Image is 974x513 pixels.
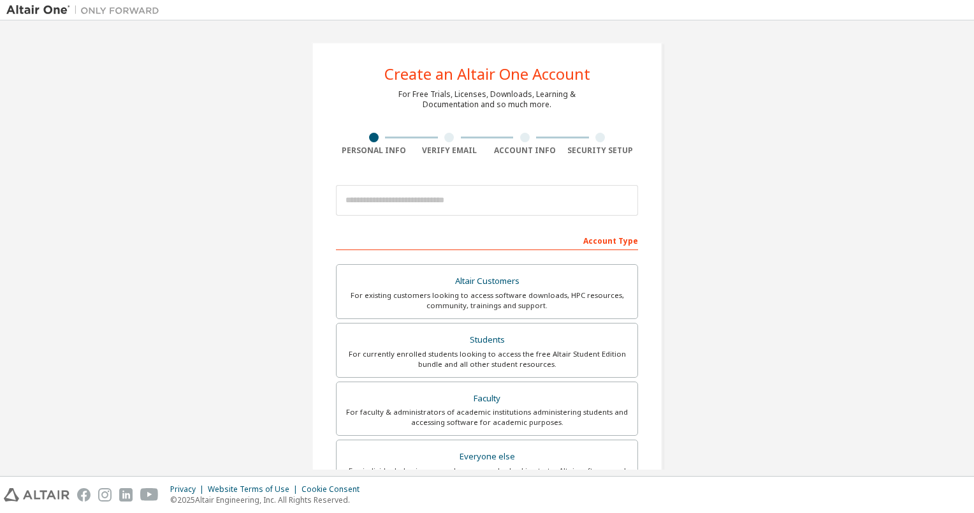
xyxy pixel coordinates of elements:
div: Security Setup [563,145,639,156]
div: Faculty [344,390,630,408]
div: For currently enrolled students looking to access the free Altair Student Edition bundle and all ... [344,349,630,369]
img: facebook.svg [77,488,91,502]
div: Create an Altair One Account [384,66,590,82]
img: altair_logo.svg [4,488,69,502]
div: Website Terms of Use [208,484,302,494]
img: instagram.svg [98,488,112,502]
div: For individuals, businesses and everyone else looking to try Altair software and explore our prod... [344,466,630,486]
img: Altair One [6,4,166,17]
div: For Free Trials, Licenses, Downloads, Learning & Documentation and so much more. [398,89,576,110]
div: Students [344,331,630,349]
div: Verify Email [412,145,488,156]
div: For existing customers looking to access software downloads, HPC resources, community, trainings ... [344,290,630,311]
div: Privacy [170,484,208,494]
div: Account Info [487,145,563,156]
div: Personal Info [336,145,412,156]
div: Cookie Consent [302,484,367,494]
img: youtube.svg [140,488,159,502]
div: For faculty & administrators of academic institutions administering students and accessing softwa... [344,407,630,427]
img: linkedin.svg [119,488,133,502]
p: © 2025 Altair Engineering, Inc. All Rights Reserved. [170,494,367,505]
div: Altair Customers [344,272,630,290]
div: Everyone else [344,448,630,466]
div: Account Type [336,230,638,250]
